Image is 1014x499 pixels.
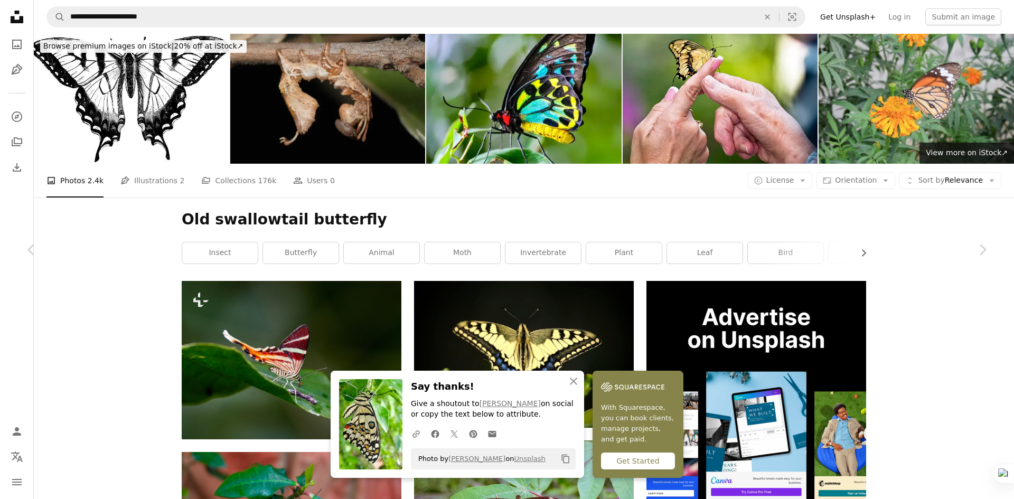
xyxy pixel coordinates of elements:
a: moth [425,242,500,263]
a: Collections [6,131,27,153]
button: Clear [756,7,779,27]
a: View more on iStock↗ [919,143,1014,164]
button: Visual search [780,7,805,27]
a: insect [182,242,258,263]
a: brown and blue butterfly above green leaves [414,350,634,359]
form: Find visuals sitewide [46,6,805,27]
a: Share on Pinterest [464,423,483,444]
a: Photos [6,34,27,55]
a: Users 0 [293,164,335,197]
a: Illustrations [6,59,27,80]
span: With Squarespace, you can book clients, manage projects, and get paid. [601,402,675,445]
span: Browse premium images on iStock | [43,42,174,50]
a: Collections 176k [201,164,276,197]
a: Unsplash [514,455,545,463]
a: [PERSON_NAME] [448,455,505,463]
span: Relevance [918,175,983,186]
span: Orientation [835,176,877,184]
a: Download History [6,157,27,178]
a: Log in [882,8,917,25]
span: License [766,176,794,184]
a: leaf [667,242,743,263]
span: Photo by on [413,450,546,467]
div: 20% off at iStock ↗ [40,40,247,53]
a: Share on Facebook [426,423,445,444]
a: invertebrate [505,242,581,263]
span: Sort by [918,176,944,184]
button: Search Unsplash [47,7,65,27]
a: Get Unsplash+ [814,8,882,25]
img: Cairns Birdwing Butterfly [426,34,622,164]
button: License [748,172,813,189]
h1: Old swallowtail butterfly [182,210,866,229]
a: Share over email [483,423,502,444]
span: View more on iStock ↗ [926,148,1008,157]
a: butterfly [263,242,339,263]
h3: Say thanks! [411,379,576,394]
img: a red and white butterfly sitting on a green leaf [182,281,401,439]
a: [PERSON_NAME] [480,399,541,408]
span: 2 [180,175,185,186]
a: With Squarespace, you can book clients, manage projects, and get paid.Get Started [593,371,683,478]
div: Get Started [601,453,675,469]
a: bird [748,242,823,263]
img: A lobster mimic caterpillar [230,34,426,164]
a: Share on Twitter [445,423,464,444]
button: Language [6,446,27,467]
button: Menu [6,472,27,493]
img: Danaus genutia, the common tiger on marigold flower. [819,34,1014,164]
button: Sort byRelevance [899,172,1001,189]
img: Turnus Swallow-tail [34,34,229,164]
a: Illustrations 2 [120,164,184,197]
img: brown and blue butterfly above green leaves [414,281,634,428]
a: animal [344,242,419,263]
a: plant [586,242,662,263]
a: Next [951,199,1014,300]
span: 0 [330,175,335,186]
button: Copy to clipboard [557,450,575,468]
span: 176k [258,175,276,186]
img: mother daughter hands holding a Butterfly [623,34,818,164]
a: a red and white butterfly sitting on a green leaf [182,355,401,365]
p: Give a shoutout to on social or copy the text below to attribute. [411,399,576,420]
a: nature [829,242,904,263]
a: Log in / Sign up [6,421,27,442]
button: Submit an image [925,8,1001,25]
button: scroll list to the right [854,242,866,263]
button: Orientation [816,172,895,189]
a: Explore [6,106,27,127]
img: file-1747939142011-51e5cc87e3c9 [601,379,664,395]
a: Browse premium images on iStock|20% off at iStock↗ [34,34,253,59]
